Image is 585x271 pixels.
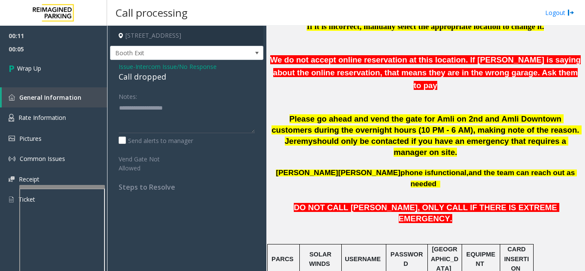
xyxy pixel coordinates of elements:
span: - [133,63,217,71]
span: Pictures [19,134,42,143]
span: phone is [400,168,431,177]
span: We do not accept online reservation at this location. If [PERSON_NAME] is saying about the online... [270,55,581,90]
span: eremy [289,137,313,146]
span: Issue [119,62,133,71]
span: EQUIPMENT [466,251,495,267]
span: [PERSON_NAME] [276,168,338,177]
img: 'icon' [9,114,14,122]
span: General Information [19,93,81,101]
span: and the team can reach out as needed [411,168,577,188]
div: Call dropped [119,71,255,83]
label: Vend Gate Not Allowed [116,152,175,173]
span: Rate Information [18,113,66,122]
span: Please go ahead and vend the gate for Amli on 2nd and Amli Downtown customers during the overnigh... [272,114,582,146]
img: 'icon' [9,176,15,182]
h4: Steps to Resolve [119,183,255,191]
label: Send alerts to manager [119,136,193,145]
h3: Call processing [111,2,192,23]
span: USERNAME [345,256,381,262]
span: functional, [431,168,469,177]
img: 'icon' [9,136,15,141]
img: 'icon' [9,94,15,101]
span: Intercom Issue/No Response [135,62,217,71]
a: Logout [545,8,574,17]
span: Ticket [18,195,35,203]
img: 'icon' [9,196,14,203]
h4: [STREET_ADDRESS] [110,26,263,46]
span: Common Issues [20,155,65,163]
span: PASSWORD [391,251,423,267]
span: should only be contacted if you have an emergency that requires a manager on site [313,137,568,157]
span: DO NOT CALL [PERSON_NAME], ONLY CALL IF THERE IS EXTREME EMERGENCY. [294,203,559,223]
span: PARCS [272,256,293,262]
span: . [455,148,457,157]
label: Notes: [119,89,137,101]
span: [PERSON_NAME] [338,168,400,177]
span: Receipt [19,175,39,183]
a: General Information [2,87,107,107]
span: Wrap Up [17,64,41,73]
span: SOLAR WINDS [309,251,333,267]
img: logout [567,8,574,17]
img: 'icon' [9,155,15,162]
span: Booth Exit [110,46,233,60]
